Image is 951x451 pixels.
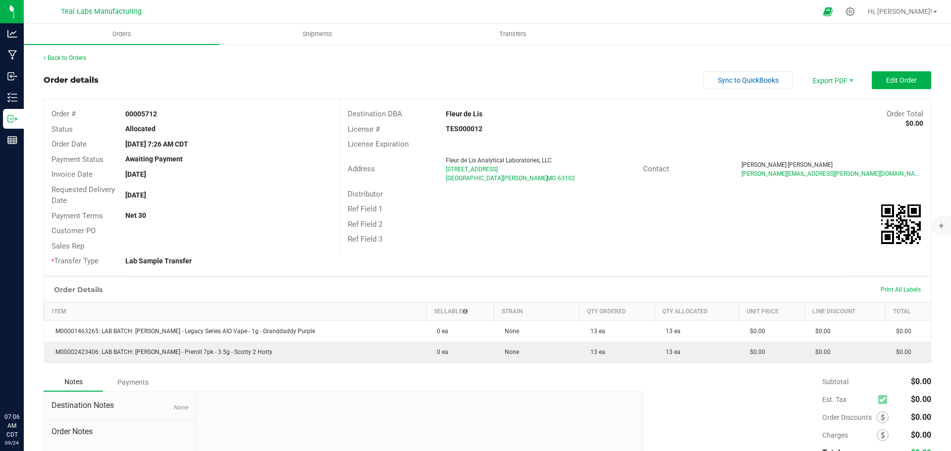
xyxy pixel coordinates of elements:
[911,377,931,386] span: $0.00
[891,328,911,335] span: $0.00
[52,185,115,205] span: Requested Delivery Date
[661,349,681,355] span: 13 ea
[348,125,380,134] span: License #
[878,393,892,406] span: Calculate excise tax
[881,204,921,244] qrcode: 00005712
[52,109,76,118] span: Order #
[7,135,17,145] inline-svg: Reports
[643,164,669,173] span: Contact
[125,155,183,163] strong: Awaiting Payment
[661,328,681,335] span: 13 ea
[788,161,833,168] span: [PERSON_NAME]
[872,71,931,89] button: Edit Order
[125,191,146,199] strong: [DATE]
[432,349,448,355] span: 0 ea
[822,396,874,403] span: Est. Tax
[52,226,96,235] span: Customer PO
[500,349,519,355] span: None
[44,54,86,61] a: Back to Orders
[125,211,146,219] strong: Net 30
[911,430,931,440] span: $0.00
[44,74,99,86] div: Order details
[348,220,382,229] span: Ref Field 2
[655,302,739,320] th: Qty Allocated
[61,7,142,16] span: Teal Labs Manufacturing
[29,370,41,382] iframe: Resource center unread badge
[804,302,885,320] th: Line Discount
[54,286,103,294] h1: Order Details
[432,328,448,335] span: 0 ea
[4,412,19,439] p: 07:06 AM CDT
[886,76,917,84] span: Edit Order
[125,257,192,265] strong: Lab Sample Transfer
[585,349,605,355] span: 13 ea
[24,24,219,45] a: Orders
[868,7,932,15] span: Hi, [PERSON_NAME]!
[887,109,923,118] span: Order Total
[7,114,17,124] inline-svg: Outbound
[446,125,482,133] strong: TES000012
[426,302,494,320] th: Sellable
[52,426,188,438] span: Order Notes
[881,204,921,244] img: Scan me!
[446,110,482,118] strong: Fleur de Lis
[822,378,848,386] span: Subtotal
[219,24,415,45] a: Shipments
[7,93,17,102] inline-svg: Inventory
[585,328,605,335] span: 13 ea
[348,190,383,199] span: Distributor
[348,109,402,118] span: Destination DBA
[817,2,839,21] span: Open Ecommerce Menu
[844,7,856,16] div: Manage settings
[905,119,923,127] strong: $0.00
[911,412,931,422] span: $0.00
[547,175,556,182] span: MO
[703,71,792,89] button: Sync to QuickBooks
[52,170,93,179] span: Invoice Date
[4,439,19,447] p: 09/24
[415,24,611,45] a: Transfers
[911,395,931,404] span: $0.00
[822,413,877,421] span: Order Discounts
[558,175,575,182] span: 63102
[7,50,17,60] inline-svg: Manufacturing
[7,29,17,39] inline-svg: Analytics
[802,71,862,89] li: Export PDF
[52,211,103,220] span: Payment Terms
[494,302,580,320] th: Strain
[45,302,426,320] th: Item
[125,170,146,178] strong: [DATE]
[52,125,73,134] span: Status
[741,170,925,177] span: [PERSON_NAME][EMAIL_ADDRESS][PERSON_NAME][DOMAIN_NAME]
[51,349,272,355] span: M00002423406: LAB BATCH: [PERSON_NAME] - Preroll 7pk - 3.5g - Scotty 2 Hotty
[10,372,40,401] iframe: Resource center
[52,155,104,164] span: Payment Status
[745,328,765,335] span: $0.00
[446,166,498,173] span: [STREET_ADDRESS]
[741,161,787,168] span: [PERSON_NAME]
[348,140,409,149] span: License Expiration
[52,256,99,265] span: Transfer Type
[99,30,145,39] span: Orders
[739,302,805,320] th: Unit Price
[125,110,157,118] strong: 00005712
[348,235,382,244] span: Ref Field 3
[51,328,315,335] span: M00001463265: LAB BATCH: [PERSON_NAME] - Legacy Series AIO Vape - 1g - Granddaddy Purple
[745,349,765,355] span: $0.00
[546,175,547,182] span: ,
[103,373,162,391] div: Payments
[810,349,831,355] span: $0.00
[348,164,375,173] span: Address
[718,76,779,84] span: Sync to QuickBooks
[881,286,921,293] span: Print All Labels
[44,373,103,392] div: Notes
[446,157,552,164] span: Fleur de Lis Analytical Laboratories, LLC
[885,302,931,320] th: Total
[486,30,540,39] span: Transfers
[348,204,382,213] span: Ref Field 1
[891,349,911,355] span: $0.00
[125,125,156,133] strong: Allocated
[810,328,831,335] span: $0.00
[52,242,84,251] span: Sales Rep
[52,400,188,411] span: Destination Notes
